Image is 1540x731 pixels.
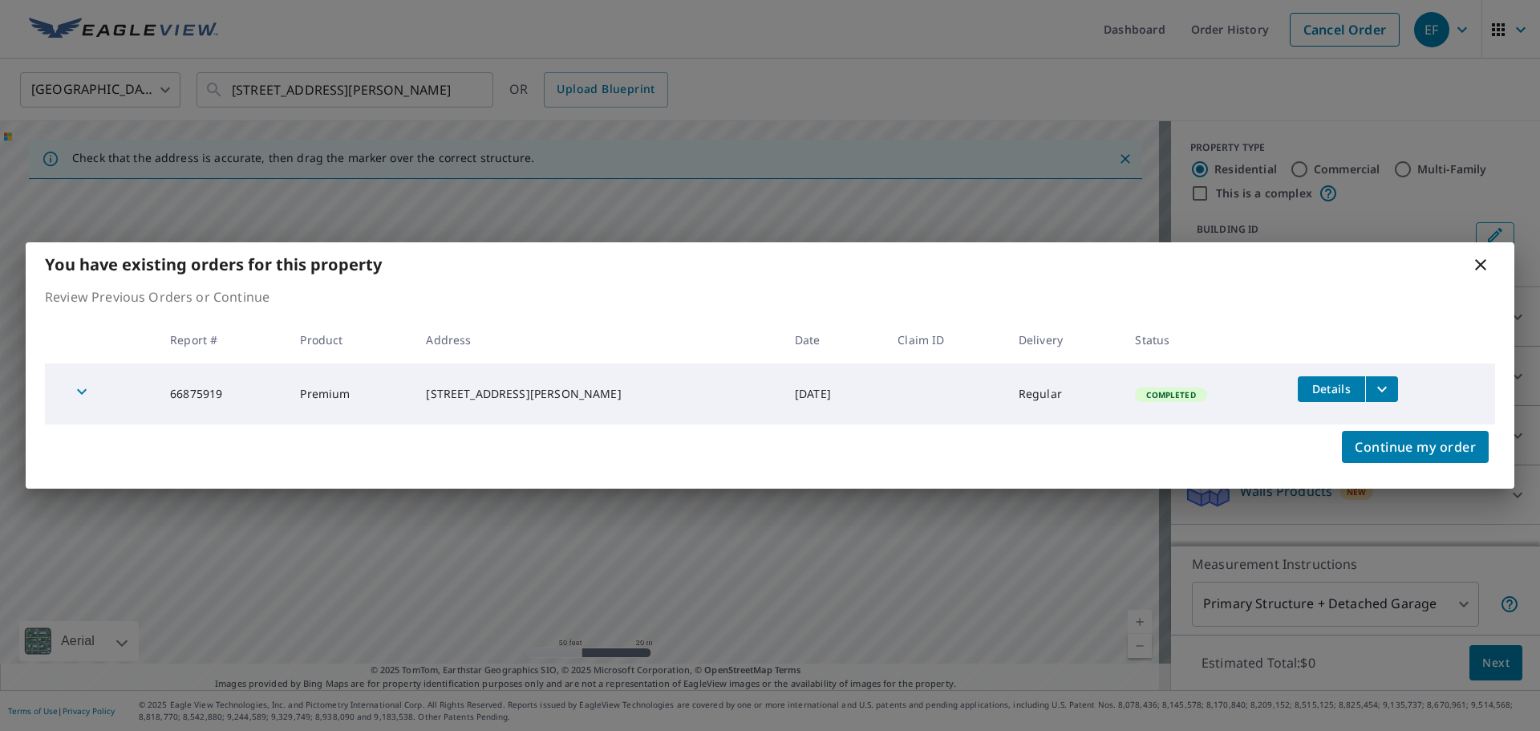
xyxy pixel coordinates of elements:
[157,316,287,363] th: Report #
[1298,376,1365,402] button: detailsBtn-66875919
[287,316,413,363] th: Product
[782,363,885,424] td: [DATE]
[1122,316,1285,363] th: Status
[157,363,287,424] td: 66875919
[1137,389,1205,400] span: Completed
[287,363,413,424] td: Premium
[426,386,769,402] div: [STREET_ADDRESS][PERSON_NAME]
[1006,363,1123,424] td: Regular
[782,316,885,363] th: Date
[1365,376,1398,402] button: filesDropdownBtn-66875919
[1006,316,1123,363] th: Delivery
[1342,431,1489,463] button: Continue my order
[885,316,1006,363] th: Claim ID
[45,254,382,275] b: You have existing orders for this property
[413,316,782,363] th: Address
[1307,381,1356,396] span: Details
[45,287,1495,307] p: Review Previous Orders or Continue
[1355,436,1476,458] span: Continue my order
